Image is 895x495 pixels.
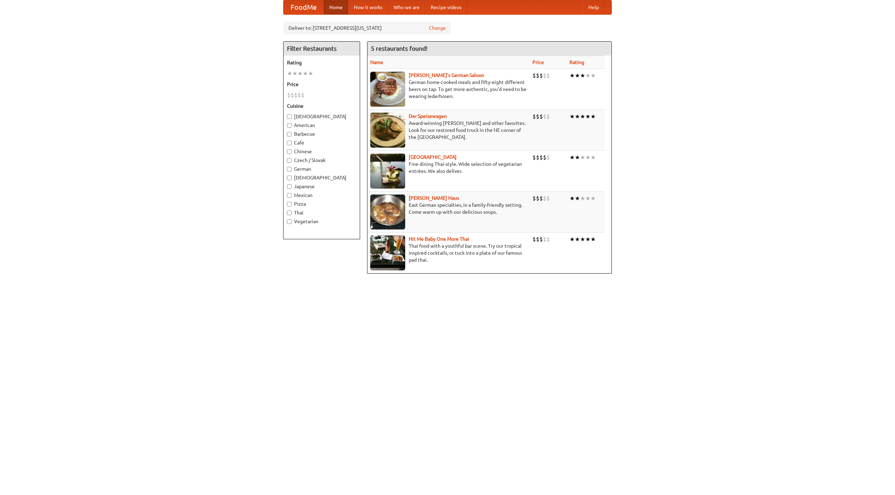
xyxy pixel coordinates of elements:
p: Thai food with a youthful bar scene. Try our tropical inspired cocktails, or tuck into a plate of... [370,242,527,263]
li: ★ [570,113,575,120]
a: Change [429,24,446,31]
li: ★ [585,113,590,120]
li: ★ [585,154,590,161]
li: ★ [585,72,590,79]
h4: Filter Restaurants [284,42,360,56]
input: Vegetarian [287,219,292,224]
li: $ [546,113,550,120]
li: $ [536,72,539,79]
input: Cafe [287,141,292,145]
li: ★ [580,235,585,243]
input: German [287,167,292,171]
li: ★ [590,72,596,79]
li: $ [539,113,543,120]
li: $ [539,72,543,79]
li: $ [287,91,291,99]
input: [DEMOGRAPHIC_DATA] [287,176,292,180]
li: ★ [580,154,585,161]
a: Name [370,59,383,65]
a: How it works [348,0,388,14]
p: German home-cooked meals and fifty-eight different beers on tap. To get more authentic, you'd nee... [370,79,527,100]
p: Fine dining Thai-style. Wide selection of vegetarian entrées. We also deliver. [370,161,527,175]
li: ★ [575,113,580,120]
li: $ [543,195,546,202]
ng-pluralize: 5 restaurants found! [371,45,428,52]
input: Mexican [287,193,292,198]
label: Barbecue [287,130,356,137]
li: $ [546,195,550,202]
li: $ [536,235,539,243]
label: [DEMOGRAPHIC_DATA] [287,174,356,181]
li: ★ [575,72,580,79]
a: [PERSON_NAME] Haus [409,195,459,201]
label: Pizza [287,200,356,207]
input: Pizza [287,202,292,206]
input: American [287,123,292,128]
a: Who we are [388,0,425,14]
label: German [287,165,356,172]
li: $ [532,113,536,120]
li: $ [539,235,543,243]
label: Japanese [287,183,356,190]
li: ★ [298,70,303,77]
input: [DEMOGRAPHIC_DATA] [287,114,292,119]
label: Czech / Slovak [287,157,356,164]
b: [PERSON_NAME]'s German Saloon [409,72,484,78]
li: ★ [570,235,575,243]
h5: Cuisine [287,102,356,109]
li: ★ [575,195,580,202]
label: Cafe [287,139,356,146]
li: ★ [292,70,298,77]
a: Home [324,0,348,14]
li: ★ [590,154,596,161]
li: ★ [580,72,585,79]
li: $ [539,195,543,202]
img: kohlhaus.jpg [370,195,405,229]
input: Chinese [287,149,292,154]
a: Recipe videos [425,0,467,14]
li: $ [536,113,539,120]
li: ★ [590,195,596,202]
a: Rating [570,59,584,65]
li: $ [546,235,550,243]
label: American [287,122,356,129]
li: $ [546,154,550,161]
a: [GEOGRAPHIC_DATA] [409,154,457,160]
img: satay.jpg [370,154,405,189]
a: FoodMe [284,0,324,14]
div: Deliver to: [STREET_ADDRESS][US_STATE] [283,22,451,34]
img: speisewagen.jpg [370,113,405,148]
li: ★ [570,195,575,202]
a: Der Speisewagen [409,113,447,119]
li: $ [543,235,546,243]
li: $ [539,154,543,161]
li: ★ [580,113,585,120]
label: Chinese [287,148,356,155]
li: $ [294,91,298,99]
li: ★ [575,154,580,161]
li: $ [536,195,539,202]
li: $ [532,72,536,79]
li: ★ [308,70,313,77]
li: ★ [570,72,575,79]
li: ★ [590,113,596,120]
input: Barbecue [287,132,292,136]
a: Hit Me Baby One More Thai [409,236,469,242]
li: $ [532,154,536,161]
img: esthers.jpg [370,72,405,107]
li: $ [532,195,536,202]
a: Help [583,0,604,14]
a: Price [532,59,544,65]
p: East German specialties, in a family-friendly setting. Come warm up with our delicious soups. [370,201,527,215]
li: $ [301,91,305,99]
li: ★ [580,195,585,202]
li: $ [543,113,546,120]
img: babythai.jpg [370,235,405,270]
li: $ [543,72,546,79]
li: $ [532,235,536,243]
label: Thai [287,209,356,216]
